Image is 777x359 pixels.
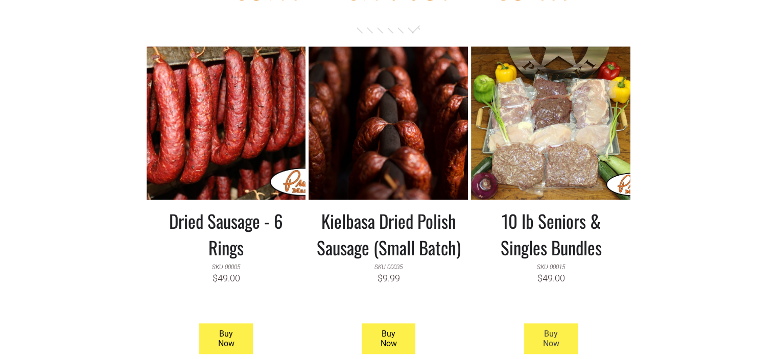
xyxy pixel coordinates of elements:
[479,200,623,318] a: 10 lb Seniors & Singles Bundles SKU 00015 $49.00
[377,272,399,283] div: $9.99
[525,324,576,353] span: Buy Now
[479,207,623,260] h3: 10 lb Seniors & Singles Bundles
[316,200,460,318] a: Kielbasa Dried Polish Sausage (Small Batch) SKU 00035 $9.99
[154,200,298,318] a: Dried Sausage - 6 Rings SKU 00005 $49.00
[316,207,460,260] h3: Kielbasa Dried Polish Sausage (Small Batch)
[374,260,403,272] div: SKU 00035
[154,207,298,260] h3: Dried Sausage - 6 Rings
[212,260,240,272] div: SKU 00005
[363,324,414,353] span: Buy Now
[362,323,415,354] a: Buy Now
[524,323,578,354] a: Buy Now
[212,272,240,283] div: $49.00
[537,272,564,283] div: $49.00
[537,260,565,272] div: SKU 00015
[201,324,252,353] span: Buy Now
[199,323,253,354] a: Buy Now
